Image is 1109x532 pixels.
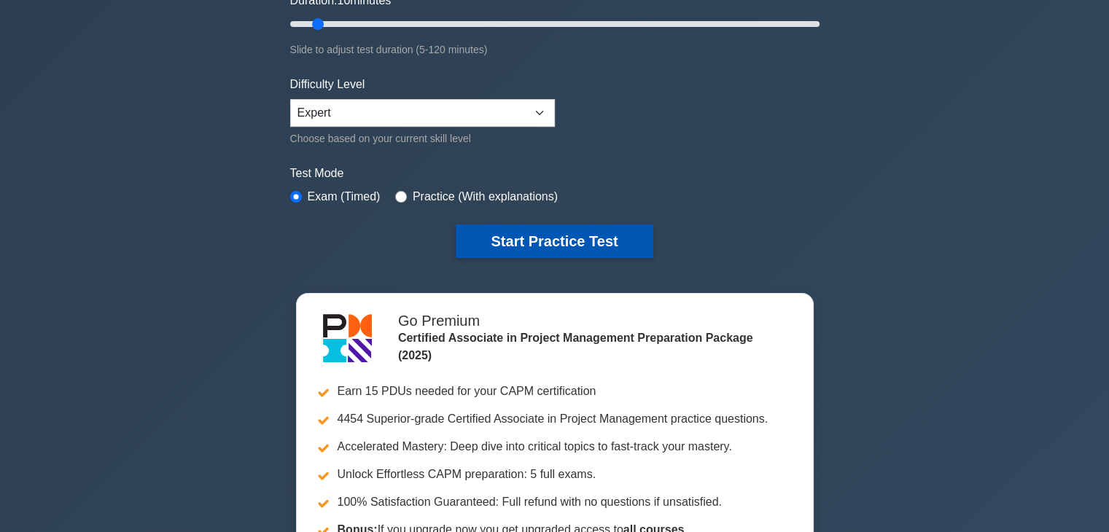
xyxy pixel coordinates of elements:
[290,130,555,147] div: Choose based on your current skill level
[413,188,558,206] label: Practice (With explanations)
[308,188,381,206] label: Exam (Timed)
[456,224,653,258] button: Start Practice Test
[290,41,820,58] div: Slide to adjust test duration (5-120 minutes)
[290,76,365,93] label: Difficulty Level
[290,165,820,182] label: Test Mode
